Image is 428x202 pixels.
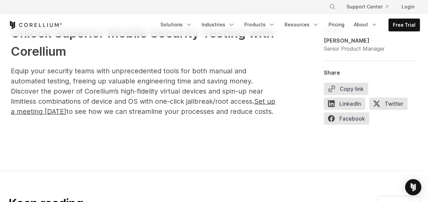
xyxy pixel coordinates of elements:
[350,19,382,31] a: About
[324,36,385,45] div: [PERSON_NAME]
[326,1,338,13] button: Search
[11,100,275,115] a: Set up a meeting [DATE]
[324,83,368,95] button: Copy link
[324,45,385,53] div: Senior Product Manager
[405,179,421,195] div: Open Intercom Messenger
[11,67,263,105] span: Equip your security teams with unprecedented tools for both manual and automated testing, freeing...
[324,112,373,127] a: Facebook
[11,24,278,60] h2: Unlock Superior Mobile Security Testing with Corellium
[156,19,196,31] a: Solutions
[324,19,348,31] a: Pricing
[8,21,62,29] a: Corellium Home
[324,98,369,112] a: LinkedIn
[321,1,420,13] div: Navigation Menu
[324,98,365,110] span: LinkedIn
[280,19,323,31] a: Resources
[341,1,393,13] a: Support Center
[324,69,417,76] div: Share
[198,19,239,31] a: Industries
[369,98,411,112] a: Twitter
[369,98,407,110] span: Twitter
[240,19,279,31] a: Products
[389,19,420,31] a: Free Trial
[156,19,420,31] div: Navigation Menu
[396,1,420,13] a: Login
[324,112,369,125] span: Facebook
[66,107,273,116] span: to see how we can streamline your processes and reduce costs.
